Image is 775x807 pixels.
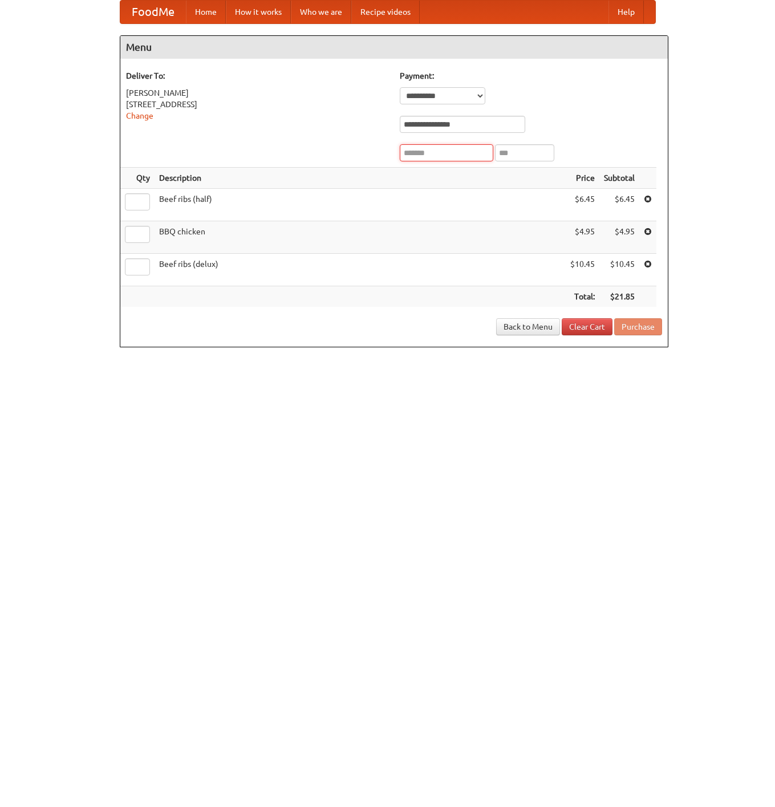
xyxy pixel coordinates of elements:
[186,1,226,23] a: Home
[351,1,420,23] a: Recipe videos
[291,1,351,23] a: Who we are
[566,168,599,189] th: Price
[126,70,388,82] h5: Deliver To:
[566,286,599,307] th: Total:
[120,36,668,59] h4: Menu
[608,1,644,23] a: Help
[599,189,639,221] td: $6.45
[126,99,388,110] div: [STREET_ADDRESS]
[599,254,639,286] td: $10.45
[126,111,153,120] a: Change
[155,189,566,221] td: Beef ribs (half)
[599,168,639,189] th: Subtotal
[155,221,566,254] td: BBQ chicken
[120,1,186,23] a: FoodMe
[566,221,599,254] td: $4.95
[120,168,155,189] th: Qty
[400,70,662,82] h5: Payment:
[155,254,566,286] td: Beef ribs (delux)
[566,189,599,221] td: $6.45
[562,318,612,335] a: Clear Cart
[126,87,388,99] div: [PERSON_NAME]
[566,254,599,286] td: $10.45
[496,318,560,335] a: Back to Menu
[599,286,639,307] th: $21.85
[226,1,291,23] a: How it works
[599,221,639,254] td: $4.95
[155,168,566,189] th: Description
[614,318,662,335] button: Purchase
